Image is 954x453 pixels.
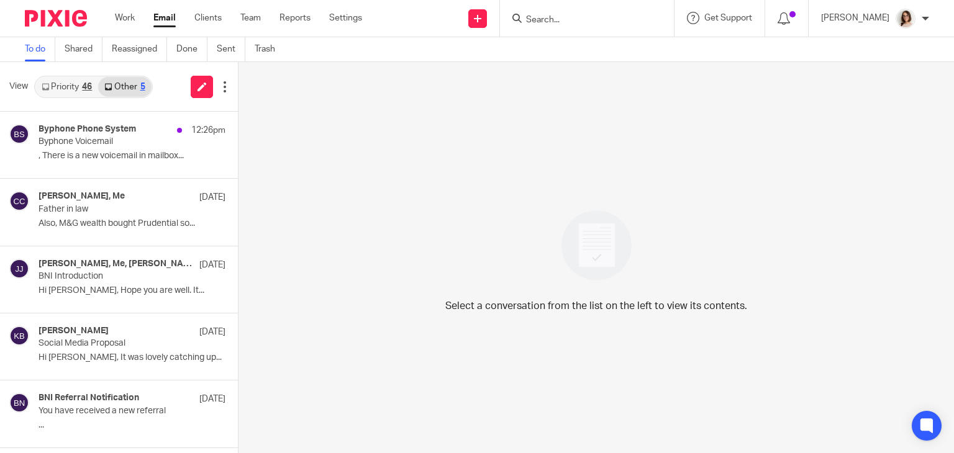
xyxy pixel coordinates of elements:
img: image [553,202,640,289]
h4: [PERSON_NAME], Me, [PERSON_NAME] [39,259,193,269]
a: Shared [65,37,102,61]
p: 12:26pm [191,124,225,137]
p: [DATE] [199,259,225,271]
p: ... [39,420,225,431]
a: Trash [255,37,284,61]
p: [DATE] [199,326,225,338]
img: svg%3E [9,326,29,346]
h4: Byphone Phone System [39,124,136,135]
p: You have received a new referral [39,406,188,416]
a: Work [115,12,135,24]
p: , There is a new voicemail in mailbox... [39,151,225,161]
span: Get Support [704,14,752,22]
p: Hi [PERSON_NAME], Hope you are well. It... [39,285,225,296]
img: svg%3E [9,124,29,144]
h4: BNI Referral Notification [39,393,139,403]
p: Social Media Proposal [39,338,188,349]
p: BNI Introduction [39,271,188,282]
input: Search [525,15,637,26]
img: svg%3E [9,259,29,279]
img: Caroline%20-%20HS%20-%20LI.png [896,9,915,29]
a: Reassigned [112,37,167,61]
a: Settings [329,12,362,24]
a: Email [153,12,176,24]
a: Priority46 [35,77,98,97]
a: Reports [279,12,311,24]
p: Byphone Voicemail [39,137,188,147]
p: [DATE] [199,393,225,405]
p: Father in law [39,204,188,215]
a: Done [176,37,207,61]
div: 46 [82,83,92,91]
a: Clients [194,12,222,24]
a: Other5 [98,77,151,97]
img: svg%3E [9,191,29,211]
p: [DATE] [199,191,225,204]
p: [PERSON_NAME] [821,12,889,24]
a: Team [240,12,261,24]
p: Select a conversation from the list on the left to view its contents. [445,298,747,313]
p: Hi [PERSON_NAME], It was lovely catching up... [39,352,225,363]
a: To do [25,37,55,61]
img: Pixie [25,10,87,27]
h4: [PERSON_NAME], Me [39,191,125,202]
img: svg%3E [9,393,29,413]
span: View [9,80,28,93]
p: Also, M&G wealth bought Prudential so... [39,218,225,229]
div: 5 [140,83,145,91]
h4: [PERSON_NAME] [39,326,109,336]
a: Sent [217,37,245,61]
